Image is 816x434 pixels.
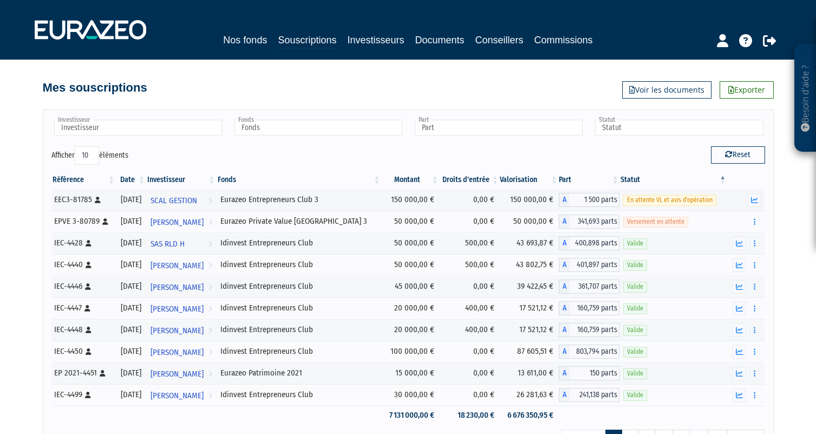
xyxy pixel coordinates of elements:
[382,254,440,276] td: 50 000,00 €
[559,301,619,315] div: A - Idinvest Entrepreneurs Club
[559,215,570,229] span: A
[54,216,113,227] div: EPVE 3-80789
[570,323,619,337] span: 160,759 parts
[85,392,91,398] i: [Français] Personne physique
[151,299,204,319] span: [PERSON_NAME]
[146,276,217,297] a: [PERSON_NAME]
[120,389,142,400] div: [DATE]
[208,191,212,211] i: Voir l'investisseur
[440,254,500,276] td: 500,00 €
[559,193,619,207] div: A - Eurazeo Entrepreneurs Club 3
[440,297,500,319] td: 400,00 €
[440,171,500,189] th: Droits d'entrée: activer pour trier la colonne par ordre croissant
[54,302,113,314] div: IEC-4447
[500,319,559,341] td: 17 521,12 €
[146,384,217,406] a: [PERSON_NAME]
[500,211,559,232] td: 50 000,00 €
[720,81,774,99] a: Exporter
[440,406,500,425] td: 18 230,00 €
[623,282,647,292] span: Valide
[500,341,559,362] td: 87 605,51 €
[208,321,212,341] i: Voir l'investisseur
[382,362,440,384] td: 15 000,00 €
[500,171,559,189] th: Valorisation: activer pour trier la colonne par ordre croissant
[146,362,217,384] a: [PERSON_NAME]
[223,33,267,48] a: Nos fonds
[799,49,812,147] p: Besoin d'aide ?
[559,280,619,294] div: A - Idinvest Entrepreneurs Club
[570,258,619,272] span: 401,897 parts
[570,366,619,380] span: 150 parts
[220,259,378,270] div: Idinvest Entrepreneurs Club
[220,367,378,379] div: Eurazeo Patrimoine 2021
[623,368,647,379] span: Valide
[151,212,204,232] span: [PERSON_NAME]
[559,388,619,402] div: A - Idinvest Entrepreneurs Club
[146,171,217,189] th: Investisseur: activer pour trier la colonne par ordre croissant
[116,171,146,189] th: Date: activer pour trier la colonne par ordre croissant
[151,277,204,297] span: [PERSON_NAME]
[440,232,500,254] td: 500,00 €
[120,281,142,292] div: [DATE]
[120,324,142,335] div: [DATE]
[570,388,619,402] span: 241,138 parts
[151,342,204,362] span: [PERSON_NAME]
[347,33,404,48] a: Investisseurs
[146,297,217,319] a: [PERSON_NAME]
[382,189,440,211] td: 150 000,00 €
[208,277,212,297] i: Voir l'investisseur
[54,367,113,379] div: EP 2021-4451
[54,237,113,249] div: IEC-4428
[151,364,204,384] span: [PERSON_NAME]
[120,216,142,227] div: [DATE]
[559,236,570,250] span: A
[440,384,500,406] td: 0,00 €
[500,362,559,384] td: 13 611,00 €
[623,347,647,357] span: Valide
[382,232,440,254] td: 50 000,00 €
[623,195,716,205] span: En attente VL et avis d'opération
[120,302,142,314] div: [DATE]
[146,341,217,362] a: [PERSON_NAME]
[500,384,559,406] td: 26 281,63 €
[217,171,382,189] th: Fonds: activer pour trier la colonne par ordre croissant
[711,146,765,164] button: Reset
[570,215,619,229] span: 341,693 parts
[570,236,619,250] span: 400,898 parts
[85,283,91,290] i: [Français] Personne physique
[54,259,113,270] div: IEC-4440
[151,191,197,211] span: SCAL GESTION
[54,389,113,400] div: IEC-4499
[382,341,440,362] td: 100 000,00 €
[570,301,619,315] span: 160,759 parts
[559,366,619,380] div: A - Eurazeo Patrimoine 2021
[208,342,212,362] i: Voir l'investisseur
[208,256,212,276] i: Voir l'investisseur
[559,258,619,272] div: A - Idinvest Entrepreneurs Club
[382,406,440,425] td: 7 131 000,00 €
[220,237,378,249] div: Idinvest Entrepreneurs Club
[440,341,500,362] td: 0,00 €
[54,194,113,205] div: EEC3-81785
[102,218,108,225] i: [Français] Personne physique
[146,189,217,211] a: SCAL GESTION
[475,33,524,48] a: Conseillers
[559,323,570,337] span: A
[146,254,217,276] a: [PERSON_NAME]
[570,193,619,207] span: 1 500 parts
[559,345,570,359] span: A
[100,370,106,377] i: [Français] Personne physique
[382,319,440,341] td: 20 000,00 €
[120,367,142,379] div: [DATE]
[440,276,500,297] td: 0,00 €
[382,297,440,319] td: 20 000,00 €
[623,390,647,400] span: Valide
[623,238,647,249] span: Valide
[54,346,113,357] div: IEC-4450
[623,260,647,270] span: Valide
[440,319,500,341] td: 400,00 €
[559,236,619,250] div: A - Idinvest Entrepreneurs Club
[86,262,92,268] i: [Français] Personne physique
[500,189,559,211] td: 150 000,00 €
[151,386,204,406] span: [PERSON_NAME]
